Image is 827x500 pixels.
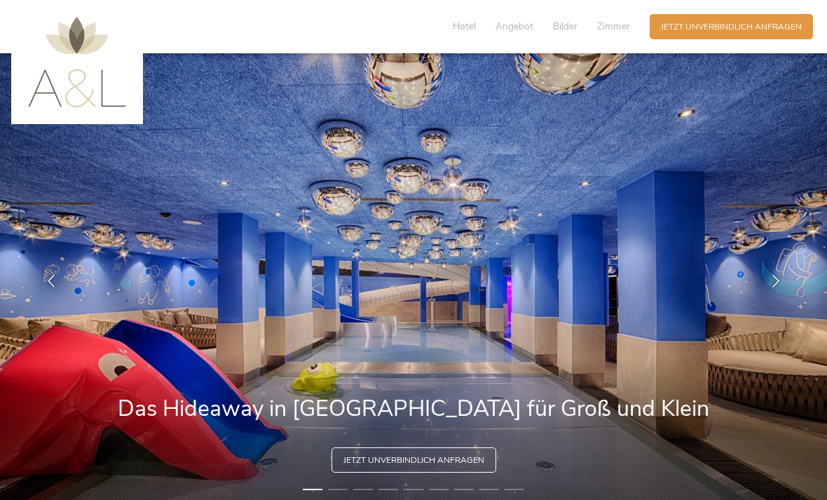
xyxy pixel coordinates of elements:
[343,454,484,466] span: Jetzt unverbindlich anfragen
[597,20,630,33] span: Zimmer
[453,20,476,33] span: Hotel
[661,21,802,33] span: Jetzt unverbindlich anfragen
[28,17,126,107] img: AMONTI & LUNARIS Wellnessresort
[553,20,577,33] span: Bilder
[495,20,533,33] span: Angebot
